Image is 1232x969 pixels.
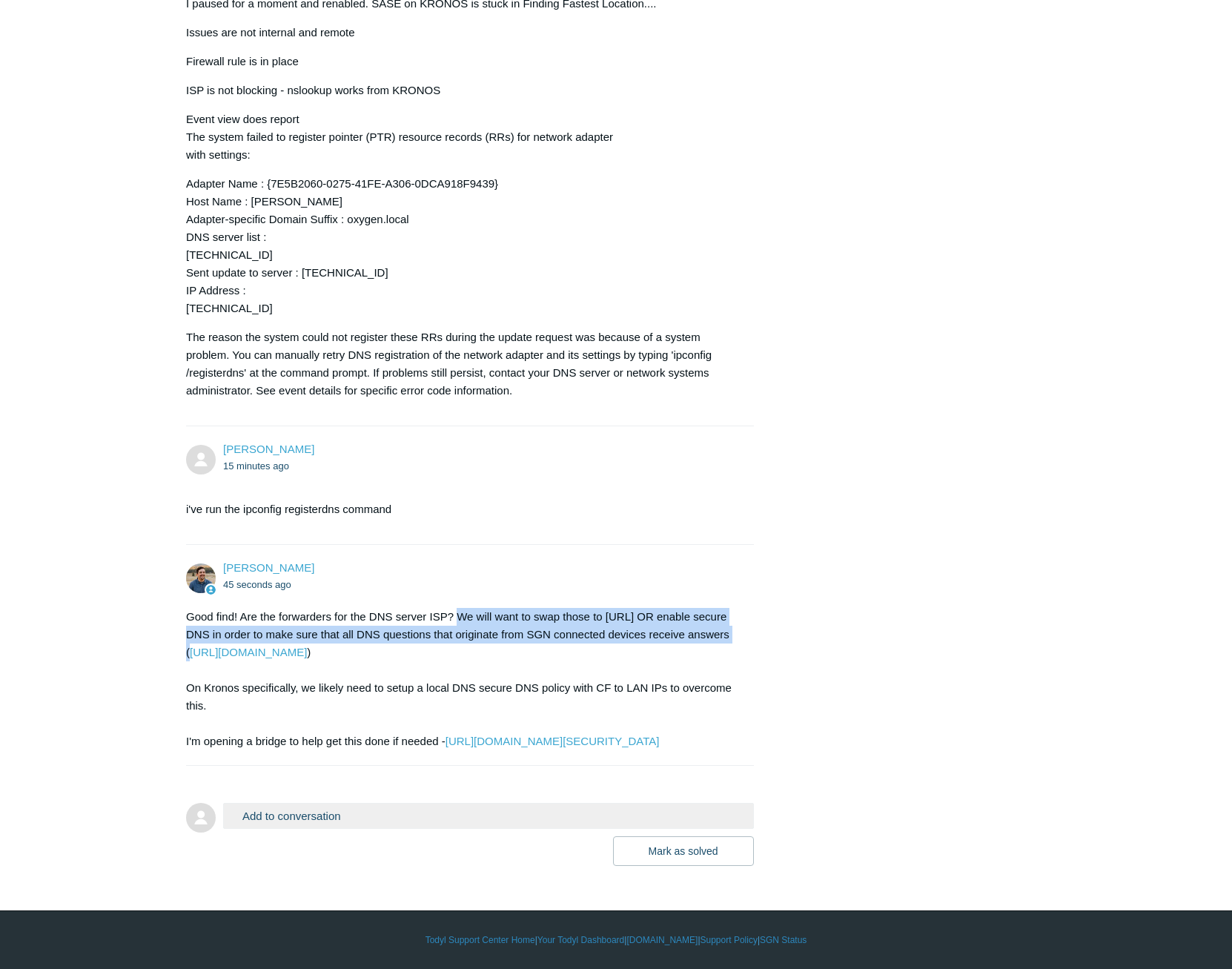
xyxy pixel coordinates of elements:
p: The reason the system could not register these RRs during the update request was because of a sys... [186,328,739,400]
div: | | | | [186,933,1046,947]
a: Todyl Support Center Home [425,933,535,947]
a: Support Policy [701,933,758,947]
div: Good find! Are the forwarders for the DNS server ISP? We will want to swap those to [URL] OR enab... [186,608,739,750]
a: [DOMAIN_NAME] [626,933,698,947]
a: Your Todyl Dashboard [537,933,624,947]
p: ISP is not blocking - nslookup works from KRONOS [186,82,739,99]
p: Issues are not internal and remote [186,24,739,42]
p: Event view does report The system failed to register pointer (PTR) resource records (RRs) for net... [186,110,739,164]
p: Adapter Name : {7E5B2060-0275-41FE-A306-0DCA918F9439} Host Name : [PERSON_NAME] Adapter-specific ... [186,175,739,317]
time: 09/03/2025, 12:32 [223,579,291,590]
a: [URL][DOMAIN_NAME][SECURITY_DATA] [446,735,660,747]
span: Spencer Grissom [223,561,314,574]
a: [URL][DOMAIN_NAME] [190,646,307,658]
p: Firewall rule is in place [186,53,739,70]
span: Andrew Stevens [223,443,314,455]
a: [PERSON_NAME] [223,561,314,574]
a: SGN Status [760,933,807,947]
a: [PERSON_NAME] [223,443,314,455]
time: 09/03/2025, 12:17 [223,460,289,472]
button: Mark as solved [613,836,754,866]
button: Add to conversation [223,803,754,829]
p: i've run the ipconfig registerdns command [186,500,739,518]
